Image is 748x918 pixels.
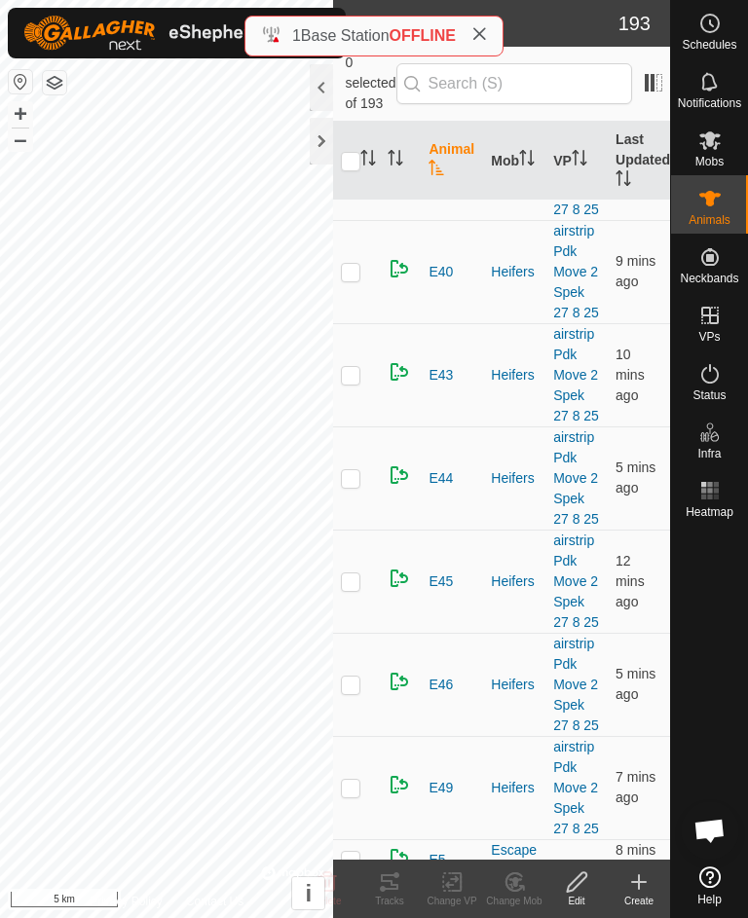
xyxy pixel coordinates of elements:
[345,12,617,35] h2: Animals
[388,257,411,280] img: returning on
[616,842,655,878] span: 2 Sep 2025 at 7:17 pm
[429,571,453,592] span: E45
[545,894,608,908] div: Edit
[345,53,395,114] span: 0 selected of 193
[360,153,376,168] p-sorticon: Activate to sort
[491,365,538,386] div: Heifers
[553,739,599,836] a: airstrip Pdk Move 2 Spek 27 8 25
[491,675,538,695] div: Heifers
[616,553,645,609] span: 2 Sep 2025 at 7:13 pm
[306,880,313,906] span: i
[429,468,453,489] span: E44
[491,840,538,881] div: Escapees1
[553,223,599,320] a: airstrip Pdk Move 2 Spek 27 8 25
[608,122,670,201] th: Last Updated
[491,778,538,798] div: Heifers
[292,27,301,44] span: 1
[695,156,724,167] span: Mobs
[553,852,558,867] app-display-virtual-paddock-transition: -
[616,459,655,496] span: 2 Sep 2025 at 7:19 pm
[292,877,324,909] button: i
[491,571,538,592] div: Heifers
[388,153,403,168] p-sorticon: Activate to sort
[681,801,739,860] a: Open chat
[682,39,736,51] span: Schedules
[388,567,411,590] img: returning on
[680,273,738,284] span: Neckbands
[429,675,453,695] span: E46
[686,506,733,518] span: Heatmap
[9,102,32,126] button: +
[388,773,411,796] img: returning on
[671,859,748,913] a: Help
[396,63,632,104] input: Search (S)
[43,71,66,94] button: Map Layers
[483,122,545,201] th: Mob
[608,894,670,908] div: Create
[697,894,722,905] span: Help
[616,253,655,289] span: 2 Sep 2025 at 7:16 pm
[553,120,599,217] a: airstrip Pdk Move 2 Spek 27 8 25
[388,463,411,487] img: returning on
[301,27,390,44] span: Base Station
[390,27,456,44] span: OFFLINE
[90,893,163,910] a: Privacy Policy
[421,894,483,908] div: Change VP
[553,636,599,733] a: airstrip Pdk Move 2 Spek 27 8 25
[616,666,655,702] span: 2 Sep 2025 at 7:19 pm
[186,893,243,910] a: Contact Us
[618,9,651,38] span: 193
[491,468,538,489] div: Heifers
[553,326,599,423] a: airstrip Pdk Move 2 Spek 27 8 25
[429,778,453,798] span: E49
[491,262,538,282] div: Heifers
[388,846,411,869] img: returning on
[616,173,631,189] p-sorticon: Activate to sort
[421,122,483,201] th: Animal
[429,850,445,870] span: E5
[429,365,453,386] span: E43
[553,532,599,630] a: airstrip Pdk Move 2 Spek 27 8 25
[388,360,411,384] img: returning on
[358,894,421,908] div: Tracks
[692,389,726,401] span: Status
[678,97,741,109] span: Notifications
[9,128,32,151] button: –
[553,429,599,527] a: airstrip Pdk Move 2 Spek 27 8 25
[698,331,720,343] span: VPs
[429,163,444,178] p-sorticon: Activate to sort
[429,262,453,282] span: E40
[616,769,655,805] span: 2 Sep 2025 at 7:17 pm
[697,448,721,459] span: Infra
[483,894,545,908] div: Change Mob
[572,153,587,168] p-sorticon: Activate to sort
[689,214,730,226] span: Animals
[545,122,608,201] th: VP
[616,347,645,403] span: 2 Sep 2025 at 7:14 pm
[23,16,267,51] img: Gallagher Logo
[519,153,535,168] p-sorticon: Activate to sort
[9,70,32,93] button: Reset Map
[388,670,411,693] img: returning on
